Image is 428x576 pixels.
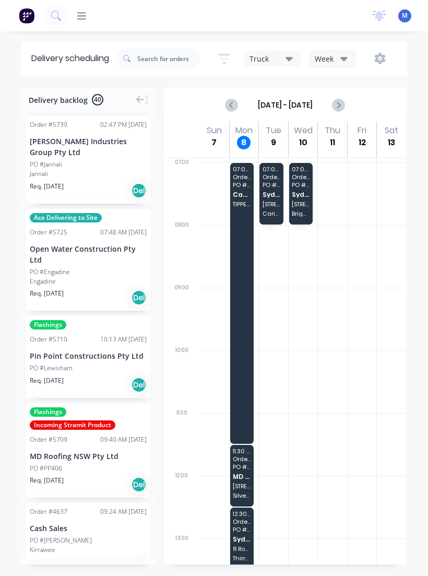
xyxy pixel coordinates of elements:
div: PO #Engadine [30,267,70,277]
span: Flashings [30,407,66,417]
span: Sydney Cantilever Group Pty Ltd [233,536,251,543]
div: 10:00 [164,345,199,408]
div: 02:47 PM [DATE] [100,120,147,130]
div: Fri [358,125,366,136]
div: PO #Jannali [30,160,62,169]
span: PO # 61 [292,182,310,188]
div: Cash Sales [30,523,147,534]
div: Order # 4637 [30,507,67,516]
div: Jannali [30,169,147,179]
div: Order # 5739 [30,120,67,130]
div: 11:00 [164,408,199,471]
div: Sun [207,125,222,136]
span: PO # 57 [233,526,251,533]
div: 12 [355,136,369,149]
span: Caringbah South [263,210,280,217]
div: PO #Lewisham [30,363,73,373]
div: 7 [207,136,221,149]
div: 11 [326,136,339,149]
span: Sydney Cantilever Group Pty Ltd [263,191,280,198]
div: Open Water Construction Pty Ltd [30,243,147,265]
span: Order # 5487 [263,174,280,180]
div: 09:00 [164,283,199,345]
div: 13 [385,136,398,149]
div: 8 [237,136,251,149]
span: MD Roofing NSW Pty Ltd [233,473,251,480]
div: 9 [267,136,280,149]
button: Week [309,50,356,68]
span: M [402,11,408,20]
span: Req. [DATE] [30,289,64,298]
span: 12:30 - 13:30 [233,511,251,517]
div: 07:00 [164,157,199,220]
span: Flashings [30,320,66,330]
span: Silverwater [233,492,251,499]
div: PO #PP406 [30,464,62,473]
span: [STREET_ADDRESS] [292,201,310,207]
div: Del [131,290,147,305]
span: 07:00 - 08:00 [292,166,310,172]
div: Sat [385,125,398,136]
div: Thu [325,125,340,136]
span: [STREET_ADDRESS] [233,483,251,489]
span: 07:00 - 11:30 [233,166,251,172]
span: Cash Sales [233,191,251,198]
span: Req. [DATE] [30,182,64,191]
div: 10 [296,136,310,149]
div: 10:13 AM [DATE] [100,335,147,344]
span: Req. [DATE] [30,376,64,385]
div: Order # 5710 [30,335,67,344]
span: Brighton [PERSON_NAME] [292,210,310,217]
input: Search for orders [137,48,200,69]
div: 12:00 [164,471,199,533]
div: Mon [235,125,253,136]
span: Ace Delivering to Site [30,213,102,222]
span: PO # TRUCK SERVICE ALL DAY [233,182,251,188]
div: 09:24 AM [DATE] [100,507,147,516]
div: Pin Point Constructions Pty Ltd [30,350,147,361]
span: TIPPERLAND [233,201,251,207]
span: 40 [92,94,103,105]
div: Truck [249,53,289,64]
div: Del [131,183,147,198]
span: Order # 4248 [233,174,251,180]
span: 11:30 - 12:30 [233,448,251,454]
div: 08:00 [164,220,199,283]
span: Req. [DATE] [30,558,64,567]
div: [PERSON_NAME] Industries Group Pty Ltd [30,136,147,158]
div: Del [131,377,147,393]
div: Kirrawee [30,545,147,555]
div: PO #[PERSON_NAME] [30,536,92,545]
img: Factory [19,8,34,23]
button: Truck [244,51,301,66]
div: MD Roofing NSW Pty Ltd [30,451,147,462]
div: 07:48 AM [DATE] [100,228,147,237]
span: PO # AS531 [233,464,251,470]
span: 8 Robinsville Cres [233,546,251,552]
div: Engadine [30,277,147,286]
span: 07:00 - 08:00 [263,166,280,172]
div: Week [315,53,345,64]
div: Delivery scheduling [21,42,116,75]
span: Incoming Stramit Product [30,420,115,430]
span: Delivery backlog [29,95,88,105]
div: Wed [294,125,313,136]
span: [STREET_ADDRESS] [263,201,280,207]
div: 09:40 AM [DATE] [100,435,147,444]
div: Tue [266,125,281,136]
span: PO # 60 [263,182,280,188]
span: Order # 5652 [233,456,251,462]
span: Order # 5203 [233,519,251,525]
span: Thirroul [233,555,251,561]
span: Order # 5687 [292,174,310,180]
span: Sydney Cantilever Group Pty Ltd [292,191,310,198]
div: Del [131,477,147,492]
div: Order # 5725 [30,228,67,237]
div: Order # 5709 [30,435,67,444]
span: Req. [DATE] [30,476,64,485]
